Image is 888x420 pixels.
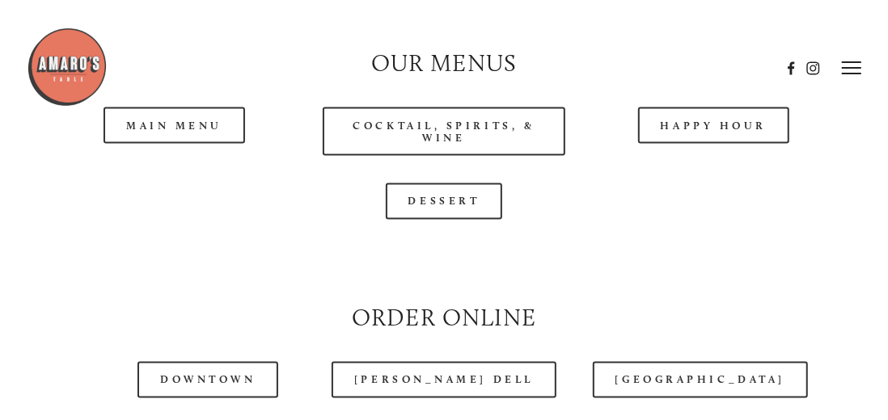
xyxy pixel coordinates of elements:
[386,183,503,220] a: Dessert
[53,302,835,335] h2: Order Online
[137,362,278,398] a: Downtown
[593,362,808,398] a: [GEOGRAPHIC_DATA]
[27,27,108,107] img: Amaro's Table
[332,362,556,398] a: [PERSON_NAME] Dell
